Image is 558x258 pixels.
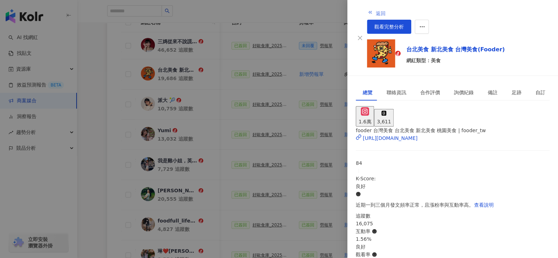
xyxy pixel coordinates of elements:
div: 聯絡資訊 [387,89,406,96]
div: 84 [356,159,550,167]
img: KOL Avatar [367,39,395,67]
div: 總覽 [363,89,373,96]
a: KOL Avatar [367,39,401,70]
button: 返回 [367,6,386,20]
div: 1.56% [356,235,550,243]
div: 良好 [356,182,550,190]
a: [URL][DOMAIN_NAME] [356,134,550,142]
button: Close [356,34,364,42]
span: 查看說明 [474,202,494,208]
div: 合作評價 [420,89,440,96]
span: close [357,35,363,41]
div: 追蹤數 [356,212,550,220]
button: 查看說明 [474,198,494,212]
div: 詢價紀錄 [454,89,474,96]
span: 網紅類型：美食 [406,57,505,64]
div: 足跡 [512,89,521,96]
div: 16,075 [356,220,550,227]
button: 1.6萬 [356,106,374,127]
div: 近期一到三個月發文頻率正常，且漲粉率與互動率高。 [356,198,550,212]
span: 觀看完整分析 [374,24,404,30]
span: fooder 台灣美食 台北美食 新北美食 桃園美食 | fooder_tw [356,128,486,133]
div: K-Score : [356,175,550,198]
button: 3,611 [374,109,394,127]
div: 互動率 [356,227,550,235]
div: 自訂 [536,89,545,96]
div: 1.6萬 [359,118,371,125]
a: 觀看完整分析 [367,20,411,34]
div: [URL][DOMAIN_NAME] [363,134,418,142]
div: 備註 [488,89,498,96]
a: 台北美食 新北美食 台灣美食(Fooder) [406,45,505,54]
span: 返回 [376,11,386,16]
div: 3,611 [377,118,391,125]
div: 良好 [356,243,550,251]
